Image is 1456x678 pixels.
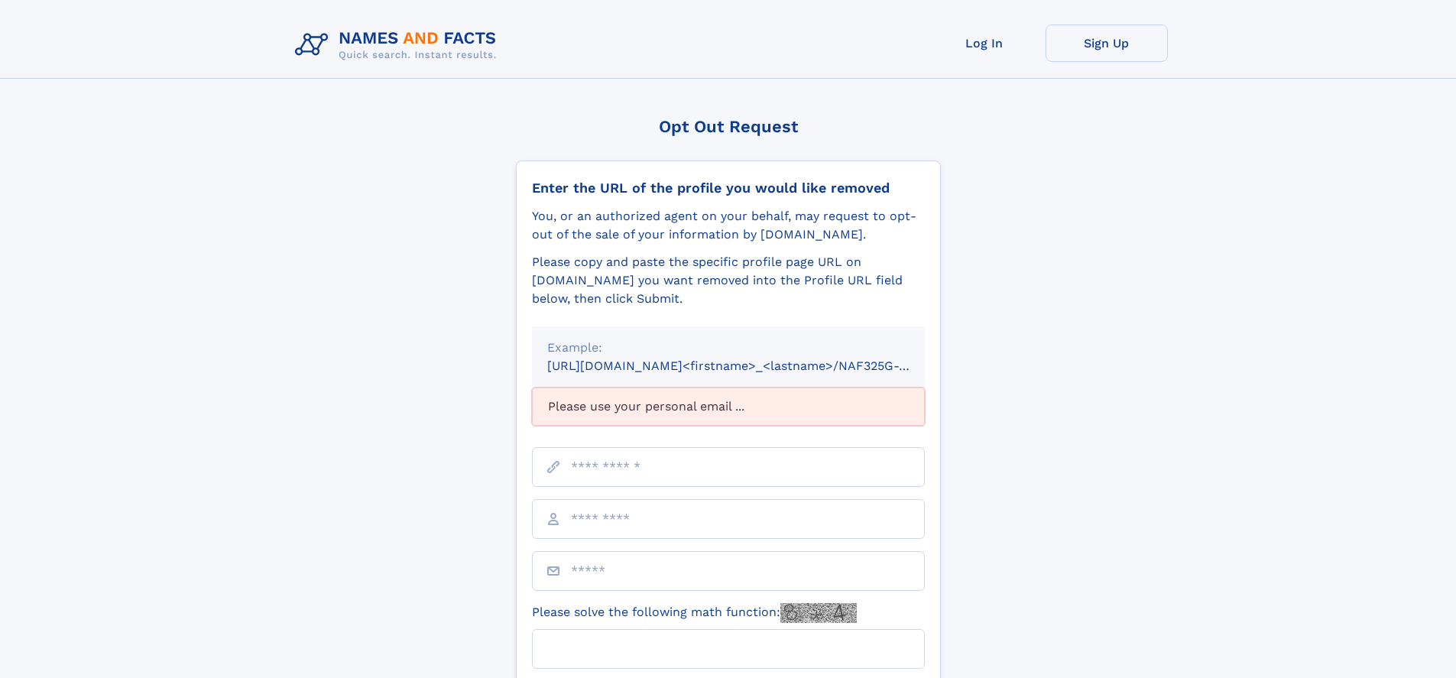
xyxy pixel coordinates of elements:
div: You, or an authorized agent on your behalf, may request to opt-out of the sale of your informatio... [532,207,925,244]
label: Please solve the following math function: [532,603,857,623]
div: Please use your personal email ... [532,388,925,426]
small: [URL][DOMAIN_NAME]<firstname>_<lastname>/NAF325G-xxxxxxxx [547,358,954,373]
a: Log In [923,24,1046,62]
img: Logo Names and Facts [289,24,509,66]
div: Enter the URL of the profile you would like removed [532,180,925,196]
div: Example: [547,339,910,357]
div: Opt Out Request [516,117,941,136]
a: Sign Up [1046,24,1168,62]
div: Please copy and paste the specific profile page URL on [DOMAIN_NAME] you want removed into the Pr... [532,253,925,308]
